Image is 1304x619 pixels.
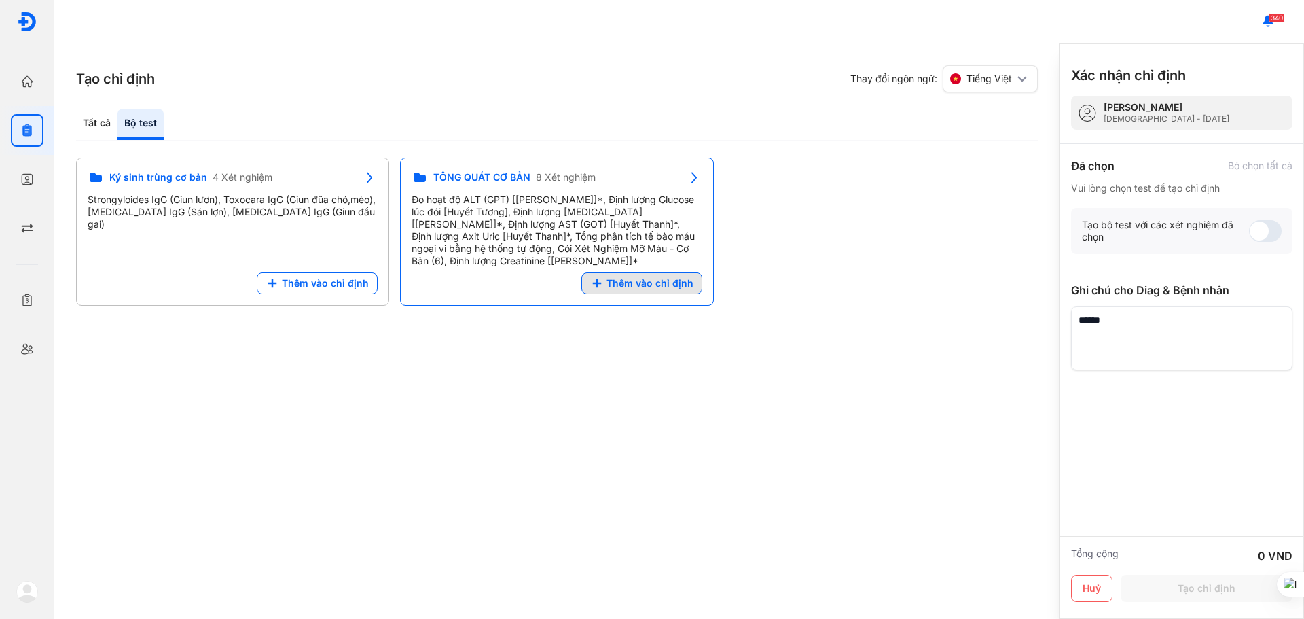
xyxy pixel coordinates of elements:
[17,12,37,32] img: logo
[109,171,207,183] span: Ký sinh trùng cơ bản
[88,194,378,230] div: Strongyloides IgG (Giun lươn), Toxocara IgG (Giun đũa chó,mèo), [MEDICAL_DATA] IgG (Sán lợn), [ME...
[412,194,702,267] div: Đo hoạt độ ALT (GPT) [[PERSON_NAME]]*, Định lượng Glucose lúc đói [Huyết Tương], Định lượng [MEDI...
[966,73,1012,85] span: Tiếng Việt
[536,171,596,183] span: 8 Xét nghiệm
[1269,13,1285,22] span: 340
[257,272,378,294] button: Thêm vào chỉ định
[1071,548,1119,564] div: Tổng cộng
[1071,66,1186,85] h3: Xác nhận chỉ định
[213,171,272,183] span: 4 Xét nghiệm
[850,65,1038,92] div: Thay đổi ngôn ngữ:
[1104,101,1229,113] div: [PERSON_NAME]
[16,581,38,603] img: logo
[1071,282,1292,298] div: Ghi chú cho Diag & Bệnh nhân
[1071,575,1112,602] button: Huỷ
[1121,575,1292,602] button: Tạo chỉ định
[282,277,369,289] span: Thêm vào chỉ định
[433,171,530,183] span: TỔNG QUÁT CƠ BẢN
[1258,548,1292,564] div: 0 VND
[581,272,702,294] button: Thêm vào chỉ định
[76,69,155,88] h3: Tạo chỉ định
[1228,160,1292,172] div: Bỏ chọn tất cả
[1071,182,1292,194] div: Vui lòng chọn test để tạo chỉ định
[606,277,693,289] span: Thêm vào chỉ định
[76,109,117,140] div: Tất cả
[117,109,164,140] div: Bộ test
[1082,219,1249,243] div: Tạo bộ test với các xét nghiệm đã chọn
[1104,113,1229,124] div: [DEMOGRAPHIC_DATA] - [DATE]
[1071,158,1115,174] div: Đã chọn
